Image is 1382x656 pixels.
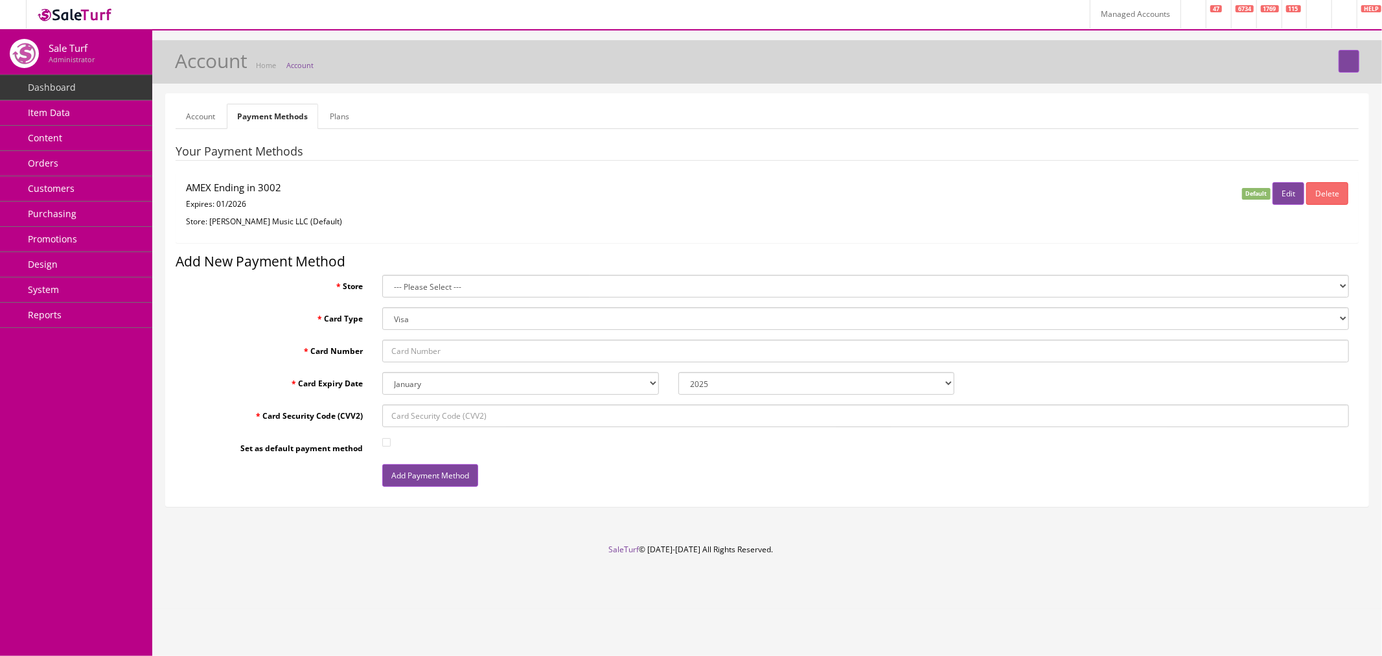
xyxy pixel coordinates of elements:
[186,216,954,228] p: Store: [PERSON_NAME] Music LLC (Default)
[186,182,954,193] h4: AMEX Ending in 3002
[1306,182,1348,205] button: Delete
[28,283,59,296] span: System
[49,43,95,54] h4: Sale Turf
[382,404,1349,427] input: Card Security Code (CVV2)
[28,182,75,194] span: Customers
[28,81,76,93] span: Dashboard
[175,50,248,71] h1: Account
[382,340,1349,362] input: Card Number
[1286,5,1301,12] span: 115
[176,145,1359,161] legend: Your Payment Methods
[28,233,77,245] span: Promotions
[1210,5,1222,12] span: 47
[382,464,478,487] button: Add Payment Method
[1261,5,1279,12] span: 1769
[176,404,373,422] label: Card Security Code (CVV2)
[1242,188,1271,199] span: Default
[1236,5,1254,12] span: 6734
[28,258,58,270] span: Design
[28,207,76,220] span: Purchasing
[286,60,314,70] a: Account
[28,157,58,169] span: Orders
[176,372,373,390] label: Card Expiry Date
[186,198,954,210] p: Expires: 01/2026
[319,104,360,129] a: Plans
[28,106,70,119] span: Item Data
[28,132,62,144] span: Content
[28,309,62,321] span: Reports
[176,254,1359,269] h3: Add New Payment Method
[176,340,373,357] label: Card Number
[176,104,225,129] a: Account
[10,39,39,68] img: joshlucio05
[176,275,373,292] label: Store
[227,104,318,129] a: Payment Methods
[49,54,95,64] small: Administrator
[1273,182,1304,205] button: Edit
[609,544,639,555] a: SaleTurf
[256,60,276,70] a: Home
[176,437,373,454] label: Set as default payment method
[36,6,114,23] img: SaleTurf
[1361,5,1381,12] span: HELP
[176,307,373,325] label: Card Type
